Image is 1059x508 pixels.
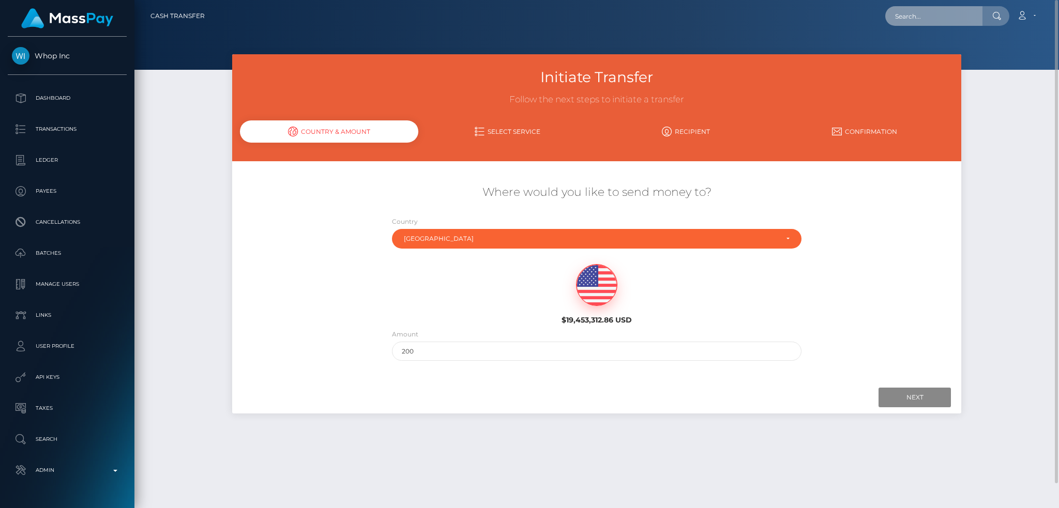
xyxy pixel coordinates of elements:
a: Confirmation [775,122,954,141]
p: Cancellations [12,214,123,230]
a: Links [8,302,127,328]
img: USD.png [577,265,617,306]
a: Ledger [8,147,127,173]
a: API Keys [8,364,127,390]
a: Recipient [597,122,775,141]
input: Search... [885,6,982,26]
input: Next [879,388,951,407]
label: Amount [392,330,418,339]
a: Manage Users [8,271,127,297]
p: Admin [12,463,123,478]
a: Taxes [8,395,127,421]
p: Taxes [12,401,123,416]
img: MassPay Logo [21,8,113,28]
button: United Arab Emirates [392,229,802,249]
h6: $19,453,312.86 USD [503,316,690,325]
p: Transactions [12,121,123,137]
h3: Initiate Transfer [240,67,954,87]
a: Cancellations [8,209,127,235]
a: Search [8,426,127,452]
img: Whop Inc [12,47,29,65]
a: User Profile [8,333,127,359]
p: Payees [12,183,123,199]
label: Country [392,217,418,226]
p: Ledger [12,152,123,168]
p: Dashboard [12,90,123,106]
p: Links [12,307,123,323]
p: Batches [12,245,123,261]
h3: Follow the next steps to initiate a transfer [240,94,954,106]
a: Transactions [8,116,127,142]
a: Batches [8,240,127,266]
div: [GEOGRAPHIC_DATA] [404,235,778,243]
h5: Where would you like to send money to? [240,184,954,201]
a: Select Service [418,122,597,141]
a: Payees [8,178,127,204]
a: Admin [8,457,127,483]
p: API Keys [12,370,123,385]
input: Amount to send in USD (Maximum: 19453312.86) [392,342,802,361]
a: Dashboard [8,85,127,111]
a: Cash Transfer [150,5,205,27]
p: Search [12,432,123,447]
p: User Profile [12,338,123,354]
div: Country & Amount [240,120,418,143]
span: Whop Inc [8,51,127,60]
p: Manage Users [12,276,123,292]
